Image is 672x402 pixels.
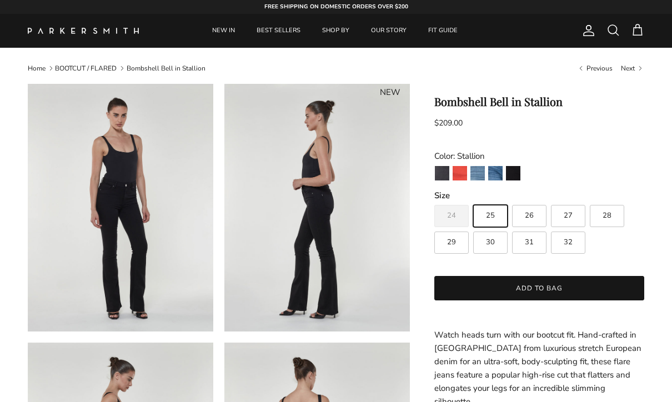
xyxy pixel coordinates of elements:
[506,166,520,180] img: Stallion
[55,64,117,73] a: BOOTCUT / FLARED
[470,166,485,180] img: Laguna
[312,14,359,48] a: SHOP BY
[564,239,573,246] span: 32
[525,239,534,246] span: 31
[434,276,644,300] button: Add to bag
[452,165,468,184] a: Watermelon
[264,3,408,11] strong: FREE SHIPPING ON DOMESTIC ORDERS OVER $200
[578,24,595,37] a: Account
[621,64,635,73] span: Next
[127,64,205,73] a: Bombshell Bell in Stallion
[166,14,504,48] div: Primary
[28,28,139,34] img: Parker Smith
[434,205,469,227] label: Sold out
[505,165,521,184] a: Stallion
[586,64,613,73] span: Previous
[247,14,310,48] a: BEST SELLERS
[434,118,463,128] span: $209.00
[603,212,611,219] span: 28
[564,212,573,219] span: 27
[434,190,450,202] legend: Size
[621,63,644,73] a: Next
[488,166,503,180] img: Venice
[434,149,644,163] div: Color: Stallion
[434,165,450,184] a: Point Break
[486,239,495,246] span: 30
[28,64,46,73] a: Home
[447,212,456,219] span: 24
[435,166,449,180] img: Point Break
[525,212,534,219] span: 26
[28,63,644,73] nav: Breadcrumbs
[418,14,468,48] a: FIT GUIDE
[361,14,417,48] a: OUR STORY
[453,166,467,180] img: Watermelon
[488,165,503,184] a: Venice
[486,212,495,219] span: 25
[577,63,613,73] a: Previous
[202,14,245,48] a: NEW IN
[470,165,485,184] a: Laguna
[434,95,644,108] h1: Bombshell Bell in Stallion
[447,239,456,246] span: 29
